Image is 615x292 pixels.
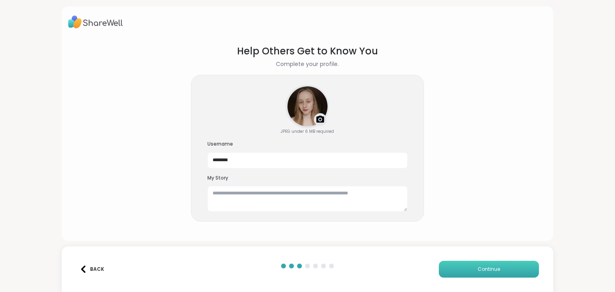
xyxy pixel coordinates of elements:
img: darynaklmts [287,86,328,126]
div: JPEG under 6 MB required [281,128,334,134]
div: Back [80,266,104,273]
h1: Help Others Get to Know You [237,44,378,58]
h2: Complete your profile. [276,60,339,68]
h3: My Story [207,175,408,182]
h3: Username [207,141,408,148]
span: Continue [478,266,500,273]
button: Continue [439,261,539,278]
img: ShareWell Logo [68,13,123,31]
button: Back [76,261,108,278]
